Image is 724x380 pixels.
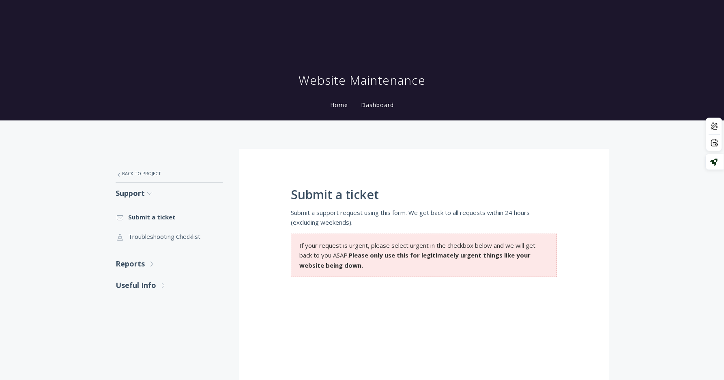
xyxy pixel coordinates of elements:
[291,208,557,228] p: Submit a support request using this form. We get back to all requests within 24 hours (excluding ...
[291,234,557,277] section: If your request is urgent, please select urgent in the checkbox below and we will get back to you...
[116,253,223,275] a: Reports
[116,275,223,296] a: Useful Info
[116,182,223,204] a: Support
[116,207,223,227] a: Submit a ticket
[359,101,395,109] a: Dashboard
[116,227,223,246] a: Troubleshooting Checklist
[299,72,425,88] h1: Website Maintenance
[299,251,531,269] strong: Please only use this for legitimately urgent things like your website being down.
[291,188,557,202] h1: Submit a ticket
[116,165,223,182] a: Back to Project
[329,101,350,109] a: Home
